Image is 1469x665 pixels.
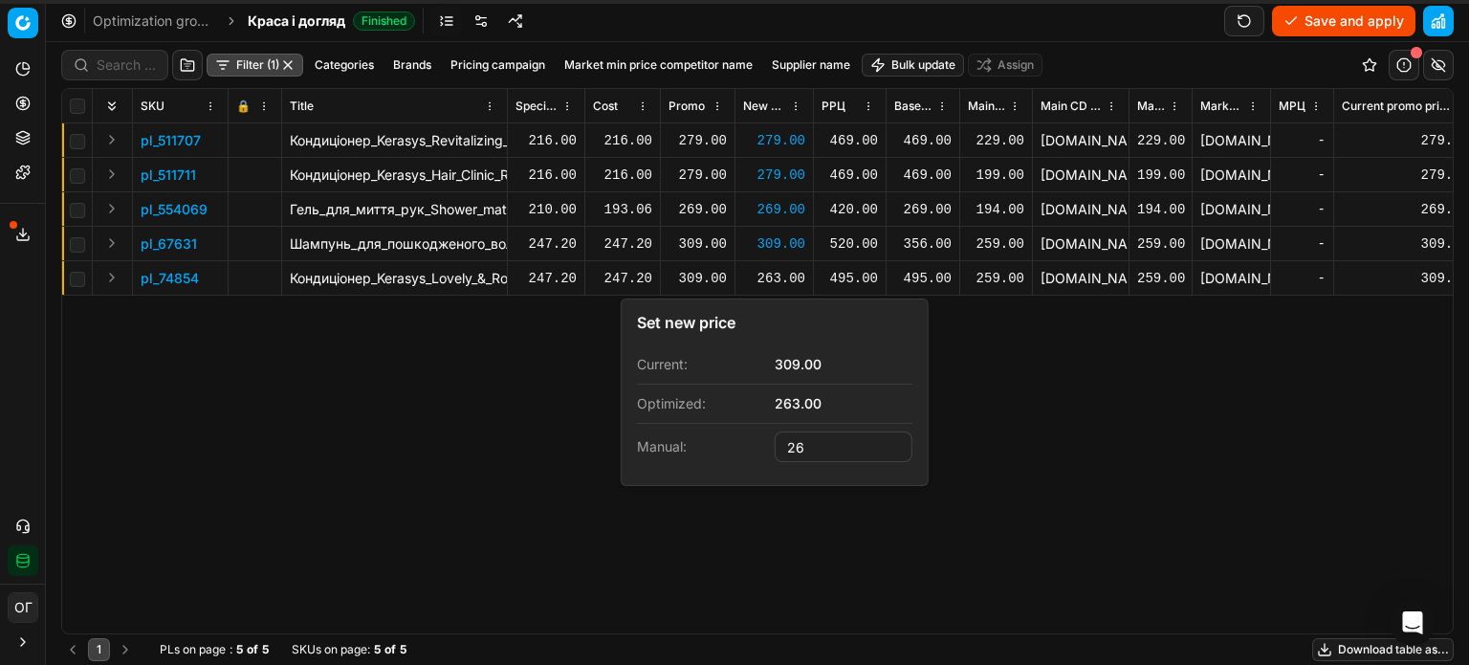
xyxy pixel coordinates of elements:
[1041,99,1102,114] span: Main CD min price competitor name
[822,131,878,150] div: 469.00
[290,269,499,288] p: Кондиціонер_Kerasys_Lovely_&_Romantic_Perfumed_для_пошкодженого_волосся_600_мл
[669,131,727,150] div: 279.00
[1200,166,1262,185] div: [DOMAIN_NAME]
[290,234,499,254] p: Шампунь_для_пошкодженого_волосся_Kerasys_Lovely&Romantic_Perfumed_600_мл
[290,131,499,150] p: Кондиціонер_Kerasys_Revitalizing_Conditioner_Оздоровчий_600_мл
[968,99,1005,114] span: Main CD min price
[1342,269,1469,288] div: 309.00
[384,642,396,657] strong: of
[822,200,878,219] div: 420.00
[1342,200,1469,219] div: 269.00
[61,638,137,661] nav: pagination
[100,95,123,118] button: Expand all
[669,99,705,114] span: Promo
[743,166,805,185] div: 279.00
[1279,269,1326,288] div: -
[1312,638,1454,661] button: Download table as...
[515,200,577,219] div: 210.00
[1041,131,1121,150] div: [DOMAIN_NAME]
[290,166,499,185] p: Кондиціонер_Kerasys_Hair_Clinic_Repairing_Rinse_Відновлювальний_600_мл
[141,166,196,185] button: pl_511711
[385,54,439,77] button: Brands
[141,131,201,150] button: pl_511707
[593,131,652,150] div: 216.00
[1137,166,1184,185] div: 199.00
[515,166,577,185] div: 216.00
[141,200,208,219] button: pl_554069
[968,54,1042,77] button: Assign
[968,234,1024,254] div: 259.00
[374,642,381,657] strong: 5
[353,11,415,31] span: Finished
[236,99,251,114] span: 🔒
[1390,600,1436,646] div: Open Intercom Messenger
[61,638,84,661] button: Go to previous page
[93,11,215,31] a: Optimization groups
[1041,234,1121,254] div: [DOMAIN_NAME]
[862,54,964,77] button: Bulk update
[822,99,845,114] span: РРЦ
[88,638,110,661] button: 1
[141,234,197,254] p: pl_67631
[1137,234,1184,254] div: 259.00
[93,11,415,31] nav: breadcrumb
[775,394,822,413] button: 263.00
[1041,166,1121,185] div: [DOMAIN_NAME]
[637,384,775,423] dt: Optimized:
[593,269,652,288] div: 247.20
[292,642,370,657] span: SKUs on page :
[968,200,1024,219] div: 194.00
[443,54,553,77] button: Pricing campaign
[1279,99,1305,114] span: МРЦ
[669,166,727,185] div: 279.00
[894,166,952,185] div: 469.00
[894,99,932,114] span: Base price
[262,642,269,657] strong: 5
[1279,166,1326,185] div: -
[593,200,652,219] div: 193.06
[160,642,269,657] div: :
[894,200,952,219] div: 269.00
[822,166,878,185] div: 469.00
[743,269,805,288] div: 263.00
[1137,131,1184,150] div: 229.00
[97,55,156,75] input: Search by SKU or title
[1279,131,1326,150] div: -
[290,200,499,219] p: Гель_для_миття_рук_Shower_mate_Bubble_Handwash_Молочна_бульбашка_300_мл
[593,99,618,114] span: Cost
[593,234,652,254] div: 247.20
[100,266,123,289] button: Expand
[557,54,760,77] button: Market min price competitor name
[100,232,123,255] button: Expand
[141,269,199,288] p: pl_74854
[1041,200,1121,219] div: [DOMAIN_NAME]
[1342,131,1469,150] div: 279.00
[764,54,858,77] button: Supplier name
[637,345,775,384] dt: Current:
[1342,99,1450,114] span: Current promo price
[236,642,243,657] strong: 5
[894,131,952,150] div: 469.00
[1200,131,1262,150] div: [DOMAIN_NAME]
[400,642,406,657] strong: 5
[1272,6,1415,36] button: Save and apply
[669,269,727,288] div: 309.00
[1342,166,1469,185] div: 279.00
[1137,200,1184,219] div: 194.00
[9,593,37,622] span: ОГ
[1137,99,1165,114] span: Market min price
[248,11,415,31] span: Краса і доглядFinished
[894,234,952,254] div: 356.00
[290,99,314,114] span: Title
[207,54,303,77] button: Filter (1)
[1137,269,1184,288] div: 259.00
[1200,269,1262,288] div: [DOMAIN_NAME]
[968,166,1024,185] div: 199.00
[1200,200,1262,219] div: [DOMAIN_NAME]
[100,163,123,186] button: Expand
[515,99,558,114] span: Specification Cost
[141,99,164,114] span: SKU
[515,269,577,288] div: 247.20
